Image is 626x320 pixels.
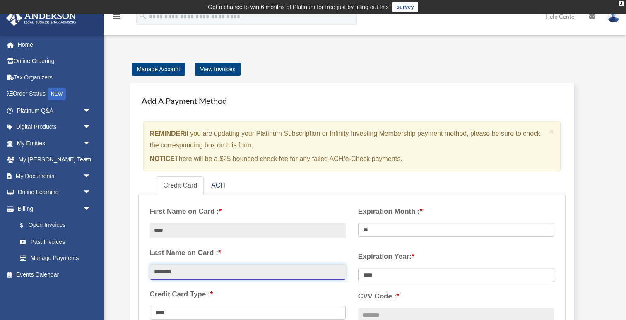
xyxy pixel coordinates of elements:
[150,130,185,137] strong: REMINDER
[358,290,554,303] label: CVV Code :
[150,155,175,162] strong: NOTICE
[6,119,104,135] a: Digital Productsarrow_drop_down
[112,14,122,22] a: menu
[143,121,561,171] div: if you are updating your Platinum Subscription or Infinity Investing Membership payment method, p...
[12,233,104,250] a: Past Invoices
[83,119,99,136] span: arrow_drop_down
[83,135,99,152] span: arrow_drop_down
[132,63,185,76] a: Manage Account
[150,247,346,259] label: Last Name on Card :
[195,63,240,76] a: View Invoices
[12,250,99,267] a: Manage Payments
[24,220,29,231] span: $
[6,69,104,86] a: Tax Organizers
[48,88,66,100] div: NEW
[83,102,99,119] span: arrow_drop_down
[83,184,99,201] span: arrow_drop_down
[6,184,104,201] a: Online Learningarrow_drop_down
[6,86,104,103] a: Order StatusNEW
[6,53,104,70] a: Online Ordering
[607,10,620,22] img: User Pic
[208,2,389,12] div: Get a chance to win 6 months of Platinum for free just by filling out this
[619,1,624,6] div: close
[83,152,99,168] span: arrow_drop_down
[150,288,346,301] label: Credit Card Type :
[150,205,346,218] label: First Name on Card :
[83,200,99,217] span: arrow_drop_down
[6,200,104,217] a: Billingarrow_drop_down
[549,127,554,136] span: ×
[6,36,104,53] a: Home
[549,127,554,136] button: Close
[138,11,147,20] i: search
[6,135,104,152] a: My Entitiesarrow_drop_down
[83,168,99,185] span: arrow_drop_down
[6,266,104,283] a: Events Calendar
[112,12,122,22] i: menu
[156,176,204,195] a: Credit Card
[358,250,554,263] label: Expiration Year:
[392,2,418,12] a: survey
[358,205,554,218] label: Expiration Month :
[12,217,104,234] a: $Open Invoices
[6,168,104,184] a: My Documentsarrow_drop_down
[138,91,566,110] h4: Add A Payment Method
[150,153,546,165] p: There will be a $25 bounced check fee for any failed ACH/e-Check payments.
[6,102,104,119] a: Platinum Q&Aarrow_drop_down
[4,10,79,26] img: Anderson Advisors Platinum Portal
[6,152,104,168] a: My [PERSON_NAME] Teamarrow_drop_down
[205,176,232,195] a: ACH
